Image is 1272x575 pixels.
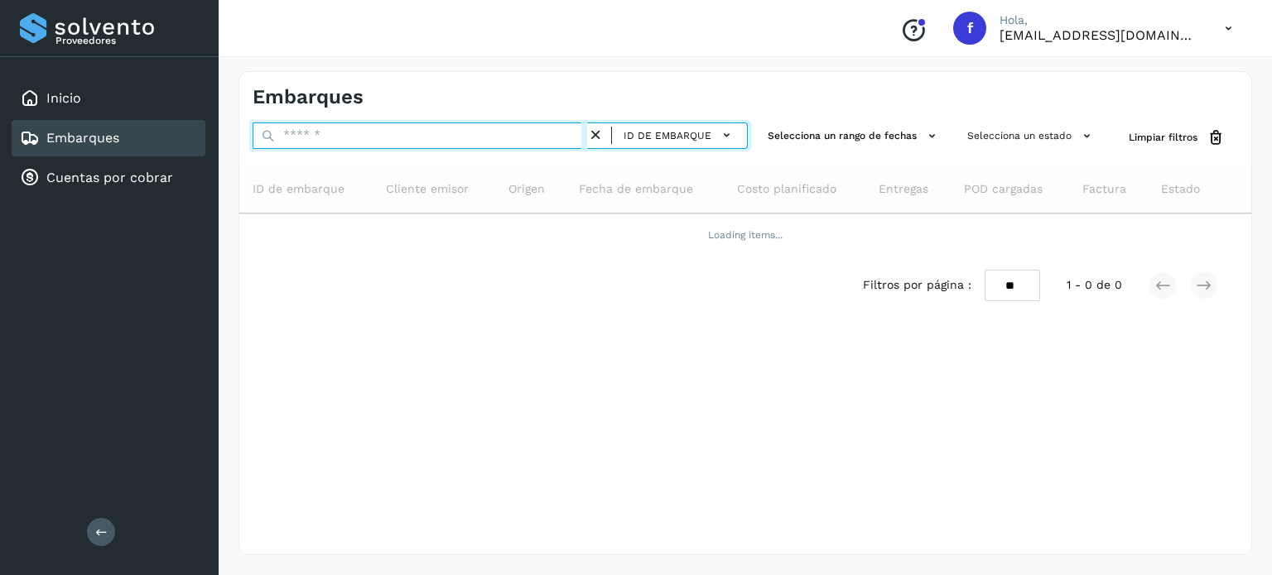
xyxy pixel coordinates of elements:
span: ID de embarque [253,180,344,198]
span: Estado [1161,180,1200,198]
span: 1 - 0 de 0 [1067,276,1122,294]
div: Inicio [12,80,205,117]
span: Filtros por página : [863,276,971,294]
span: ID de embarque [624,128,711,143]
td: Loading items... [239,213,1251,256]
span: Fecha de embarque [579,180,693,198]
span: Cliente emisor [386,180,469,198]
a: Embarques [46,130,119,146]
span: Limpiar filtros [1129,130,1197,145]
h4: Embarques [253,85,364,109]
p: Proveedores [55,35,199,46]
span: Costo planificado [737,180,836,198]
p: Hola, [1000,13,1198,27]
span: Origen [508,180,545,198]
span: POD cargadas [964,180,1043,198]
span: Entregas [879,180,928,198]
button: Selecciona un rango de fechas [761,122,947,150]
a: Cuentas por cobrar [46,170,173,185]
button: Selecciona un estado [961,122,1102,150]
button: ID de embarque [619,123,740,147]
span: Factura [1082,180,1126,198]
button: Limpiar filtros [1115,122,1238,153]
p: fyc3@mexamerik.com [1000,27,1198,43]
a: Inicio [46,90,81,106]
div: Cuentas por cobrar [12,160,205,196]
div: Embarques [12,120,205,156]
